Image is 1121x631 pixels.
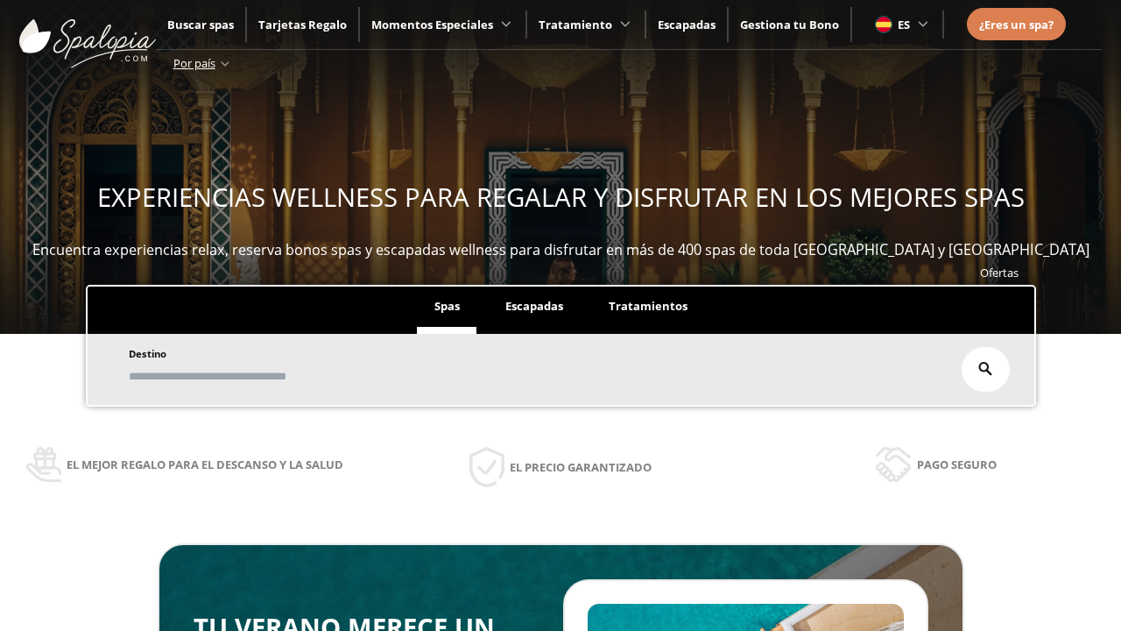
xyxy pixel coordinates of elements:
[19,2,156,68] img: ImgLogoSpalopia.BvClDcEz.svg
[740,17,839,32] a: Gestiona tu Bono
[167,17,234,32] a: Buscar spas
[510,457,652,477] span: El precio garantizado
[980,265,1019,280] a: Ofertas
[979,17,1054,32] span: ¿Eres un spa?
[658,17,716,32] a: Escapadas
[129,347,166,360] span: Destino
[173,55,215,71] span: Por país
[97,180,1025,215] span: EXPERIENCIAS WELLNESS PARA REGALAR Y DISFRUTAR EN LOS MEJORES SPAS
[917,455,997,474] span: Pago seguro
[979,15,1054,34] a: ¿Eres un spa?
[258,17,347,32] a: Tarjetas Regalo
[434,298,460,314] span: Spas
[505,298,563,314] span: Escapadas
[609,298,687,314] span: Tratamientos
[32,240,1089,259] span: Encuentra experiencias relax, reserva bonos spas y escapadas wellness para disfrutar en más de 40...
[67,455,343,474] span: El mejor regalo para el descanso y la salud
